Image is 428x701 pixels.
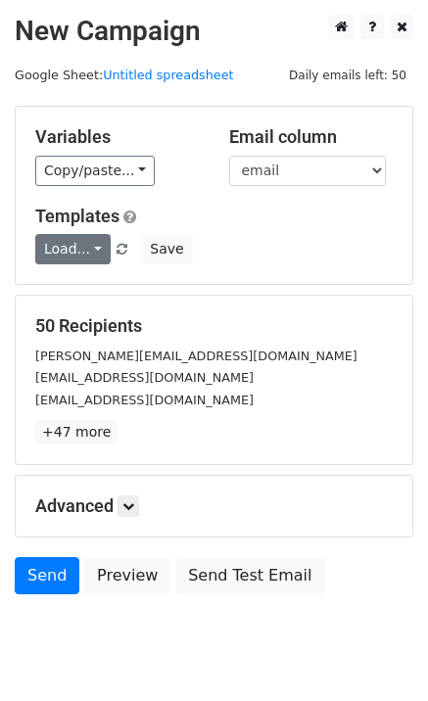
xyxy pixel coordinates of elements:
[35,495,393,517] h5: Advanced
[35,206,119,226] a: Templates
[229,126,394,148] h5: Email column
[35,234,111,264] a: Load...
[282,68,413,82] a: Daily emails left: 50
[35,420,118,444] a: +47 more
[175,557,324,594] a: Send Test Email
[35,126,200,148] h5: Variables
[15,557,79,594] a: Send
[35,156,155,186] a: Copy/paste...
[15,15,413,48] h2: New Campaign
[330,607,428,701] iframe: Chat Widget
[141,234,192,264] button: Save
[103,68,233,82] a: Untitled spreadsheet
[84,557,170,594] a: Preview
[15,68,234,82] small: Google Sheet:
[35,315,393,337] h5: 50 Recipients
[35,393,254,407] small: [EMAIL_ADDRESS][DOMAIN_NAME]
[35,370,254,385] small: [EMAIL_ADDRESS][DOMAIN_NAME]
[282,65,413,86] span: Daily emails left: 50
[35,349,357,363] small: [PERSON_NAME][EMAIL_ADDRESS][DOMAIN_NAME]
